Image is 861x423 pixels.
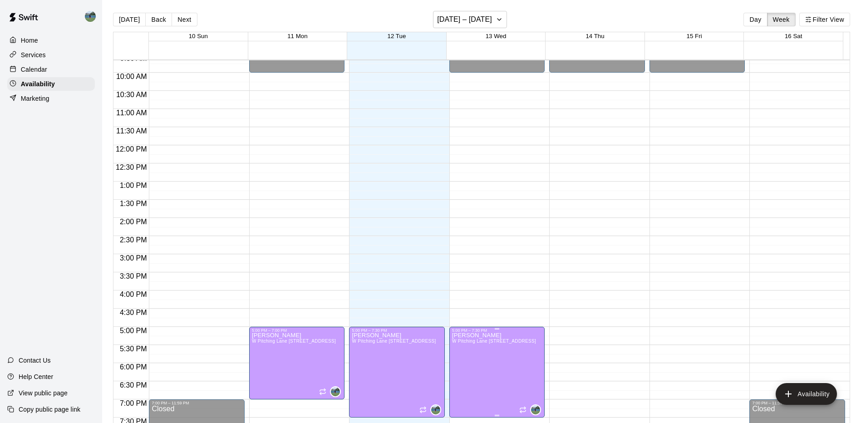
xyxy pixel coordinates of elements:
span: W Pitching Lane [STREET_ADDRESS] [352,339,436,344]
span: Recurring availability [519,406,526,413]
img: Andrew Hoffman [431,405,440,414]
button: 14 Thu [585,33,604,39]
div: 5:00 PM – 7:30 PM: Available [449,327,545,418]
div: 5:00 PM – 7:00 PM: Available [249,327,345,399]
div: Andrew Hoffman [330,386,341,397]
a: Services [7,48,95,62]
button: 10 Sun [189,33,208,39]
p: Copy public page link [19,405,80,414]
img: Andrew Hoffman [531,405,540,414]
span: 1:00 PM [118,182,149,189]
p: View public page [19,389,68,398]
button: Next [172,13,197,26]
span: 7:00 PM [118,399,149,407]
span: 11:00 AM [114,109,149,117]
p: Home [21,36,38,45]
span: 11:30 AM [114,127,149,135]
button: add [776,383,837,405]
p: Marketing [21,94,49,103]
span: 2:30 PM [118,236,149,244]
button: 16 Sat [785,33,802,39]
span: 1:30 PM [118,200,149,207]
span: Recurring availability [319,388,326,395]
button: 11 Mon [287,33,307,39]
button: 12 Tue [388,33,406,39]
span: 5:00 PM [118,327,149,334]
a: Home [7,34,95,47]
button: [DATE] – [DATE] [433,11,507,28]
a: Availability [7,77,95,91]
div: 7:00 PM – 11:59 PM [152,401,242,405]
img: Andrew Hoffman [331,387,340,396]
p: Help Center [19,372,53,381]
a: Marketing [7,92,95,105]
span: 6:00 PM [118,363,149,371]
button: 15 Fri [687,33,702,39]
span: W Pitching Lane [STREET_ADDRESS] [252,339,336,344]
span: 12:30 PM [113,163,149,171]
div: 5:00 PM – 7:30 PM: Available [349,327,445,418]
button: [DATE] [113,13,146,26]
a: Calendar [7,63,95,76]
button: Day [743,13,767,26]
span: 10:30 AM [114,91,149,98]
span: Recurring availability [419,406,427,413]
div: 5:00 PM – 7:00 PM [252,328,342,333]
p: Availability [21,79,55,89]
span: 4:00 PM [118,290,149,298]
div: Andrew Hoffman [530,404,541,415]
span: 2:00 PM [118,218,149,226]
button: 13 Wed [486,33,507,39]
span: 5:30 PM [118,345,149,353]
p: Services [21,50,46,59]
div: 5:00 PM – 7:30 PM [352,328,442,333]
span: 4:30 PM [118,309,149,316]
span: W Pitching Lane [STREET_ADDRESS] [452,339,536,344]
button: Filter View [799,13,850,26]
button: Back [145,13,172,26]
div: Andrew Hoffman [430,404,441,415]
span: 6:30 PM [118,381,149,389]
div: 7:00 PM – 11:59 PM [752,401,842,405]
span: 3:00 PM [118,254,149,262]
p: Contact Us [19,356,51,365]
span: 12:00 PM [113,145,149,153]
span: 3:30 PM [118,272,149,280]
span: 10:00 AM [114,73,149,80]
img: Andrew Hoffman [85,11,96,22]
div: 5:00 PM – 7:30 PM [452,328,542,333]
p: Calendar [21,65,47,74]
button: Week [767,13,796,26]
h6: [DATE] – [DATE] [437,13,492,26]
div: Andrew Hoffman [83,7,102,25]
